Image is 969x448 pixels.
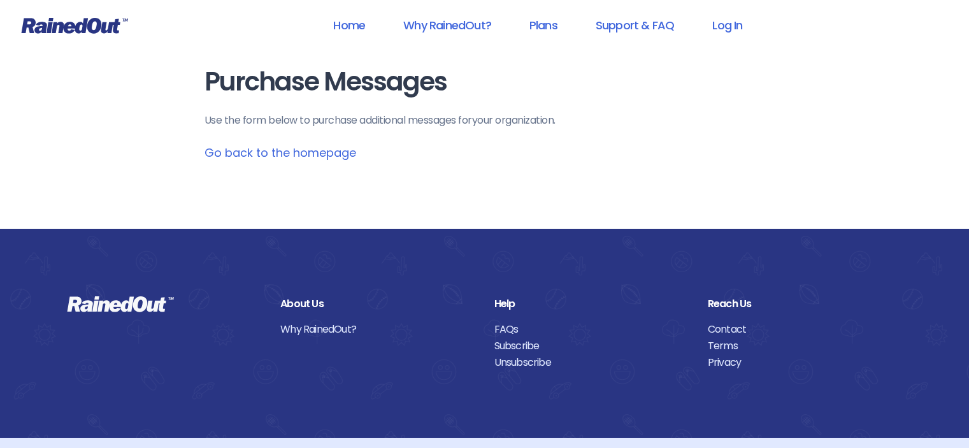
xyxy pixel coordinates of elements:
[708,296,902,312] div: Reach Us
[494,296,689,312] div: Help
[280,296,475,312] div: About Us
[494,338,689,354] a: Subscribe
[280,321,475,338] a: Why RainedOut?
[494,354,689,371] a: Unsubscribe
[494,321,689,338] a: FAQs
[708,321,902,338] a: Contact
[696,11,759,40] a: Log In
[205,113,765,128] p: Use the form below to purchase additional messages for your organization .
[205,145,356,161] a: Go back to the homepage
[205,68,765,96] h1: Purchase Messages
[708,338,902,354] a: Terms
[708,354,902,371] a: Privacy
[579,11,691,40] a: Support & FAQ
[387,11,508,40] a: Why RainedOut?
[513,11,574,40] a: Plans
[317,11,382,40] a: Home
